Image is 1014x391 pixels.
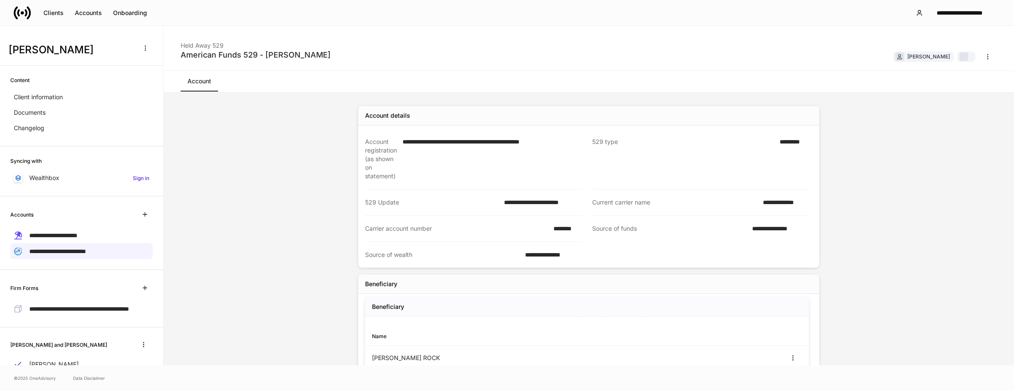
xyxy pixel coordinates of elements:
h6: Content [10,76,30,84]
h6: Firm Forms [10,284,38,292]
a: Account [181,71,218,92]
div: Name [372,332,587,340]
p: Documents [14,108,46,117]
h6: Syncing with [10,157,42,165]
div: Clients [43,10,64,16]
h6: Accounts [10,211,34,219]
span: © 2025 OneAdvisory [14,375,56,382]
h3: [PERSON_NAME] [9,43,133,57]
h5: Beneficiary [372,302,404,311]
div: Held Away 529 [181,36,331,50]
div: 529 Update [365,198,499,207]
div: Beneficiary [365,280,397,288]
p: Changelog [14,124,44,132]
div: Source of funds [592,224,747,233]
div: Carrier account number [365,224,548,233]
h6: [PERSON_NAME] and [PERSON_NAME] [10,341,107,349]
h6: Sign in [133,174,149,182]
div: Account details [365,111,410,120]
div: Accounts [75,10,102,16]
p: Client information [14,93,63,101]
div: American Funds 529 - [PERSON_NAME] [181,50,331,60]
p: Wealthbox [29,174,59,182]
button: Onboarding [108,6,153,20]
div: [PERSON_NAME] [907,52,950,61]
div: [PERSON_NAME] ROCK [372,354,587,362]
a: Client information [10,89,153,105]
div: Current carrier name [592,198,758,207]
a: [PERSON_NAME] [10,357,153,372]
div: Source of wealth [365,250,520,259]
div: 529 type [592,137,774,180]
a: WealthboxSign in [10,170,153,186]
div: Onboarding [113,10,147,16]
a: Changelog [10,120,153,136]
p: [PERSON_NAME] [29,360,79,369]
a: Documents [10,105,153,120]
button: Accounts [69,6,108,20]
a: Data Disclaimer [73,375,105,382]
div: Account registration (as shown on statement) [365,137,397,180]
button: Clients [38,6,69,20]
